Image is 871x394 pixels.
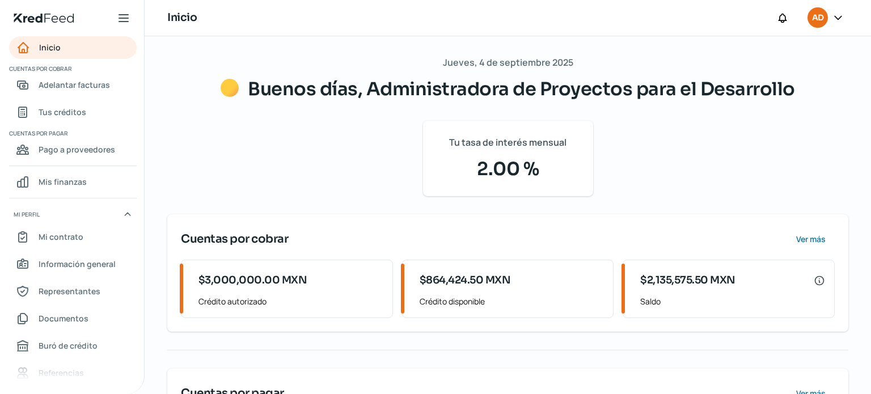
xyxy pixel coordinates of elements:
[39,78,110,92] span: Adelantar facturas
[39,40,61,54] span: Inicio
[443,54,573,71] span: Jueves, 4 de septiembre 2025
[9,128,135,138] span: Cuentas por pagar
[640,294,825,308] span: Saldo
[181,231,288,248] span: Cuentas por cobrar
[39,175,87,189] span: Mis finanzas
[9,362,137,384] a: Referencias
[198,294,383,308] span: Crédito autorizado
[39,338,98,353] span: Buró de crédito
[39,257,116,271] span: Información general
[248,78,795,100] span: Buenos días, Administradora de Proyectos para el Desarrollo
[9,253,137,276] a: Información general
[39,105,86,119] span: Tus créditos
[39,366,84,380] span: Referencias
[812,11,823,25] span: AD
[39,230,83,244] span: Mi contrato
[167,10,197,26] h1: Inicio
[796,235,826,243] span: Ver más
[449,134,566,151] span: Tu tasa de interés mensual
[9,307,137,330] a: Documentos
[9,101,137,124] a: Tus créditos
[420,294,604,308] span: Crédito disponible
[198,273,307,288] span: $3,000,000.00 MXN
[9,171,137,193] a: Mis finanzas
[39,311,88,325] span: Documentos
[14,209,40,219] span: Mi perfil
[39,284,100,298] span: Representantes
[640,273,735,288] span: $2,135,575.50 MXN
[9,138,137,161] a: Pago a proveedores
[9,334,137,357] a: Buró de crédito
[9,36,137,59] a: Inicio
[9,74,137,96] a: Adelantar facturas
[437,155,580,183] span: 2.00 %
[787,228,835,251] button: Ver más
[221,79,239,97] img: Saludos
[420,273,511,288] span: $864,424.50 MXN
[39,142,115,156] span: Pago a proveedores
[9,63,135,74] span: Cuentas por cobrar
[9,226,137,248] a: Mi contrato
[9,280,137,303] a: Representantes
